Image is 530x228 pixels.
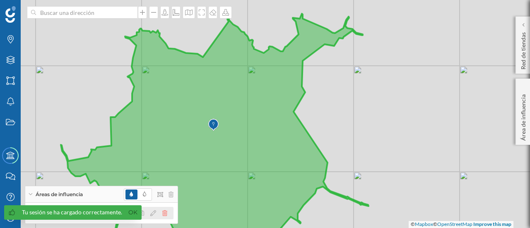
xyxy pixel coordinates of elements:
[437,221,472,227] a: OpenStreetMap
[519,91,528,141] p: Área de influencia
[36,191,83,198] span: Áreas de influencia
[17,6,46,13] span: Soporte
[409,221,513,228] div: © ©
[519,29,528,70] p: Red de tiendas
[473,221,511,227] a: Improve this map
[415,221,433,227] a: Mapbox
[126,208,140,217] a: Ok
[208,117,219,133] img: Marker
[5,6,16,23] img: Geoblink Logo
[22,208,122,216] div: Tu sesión se ha cargado correctamente.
